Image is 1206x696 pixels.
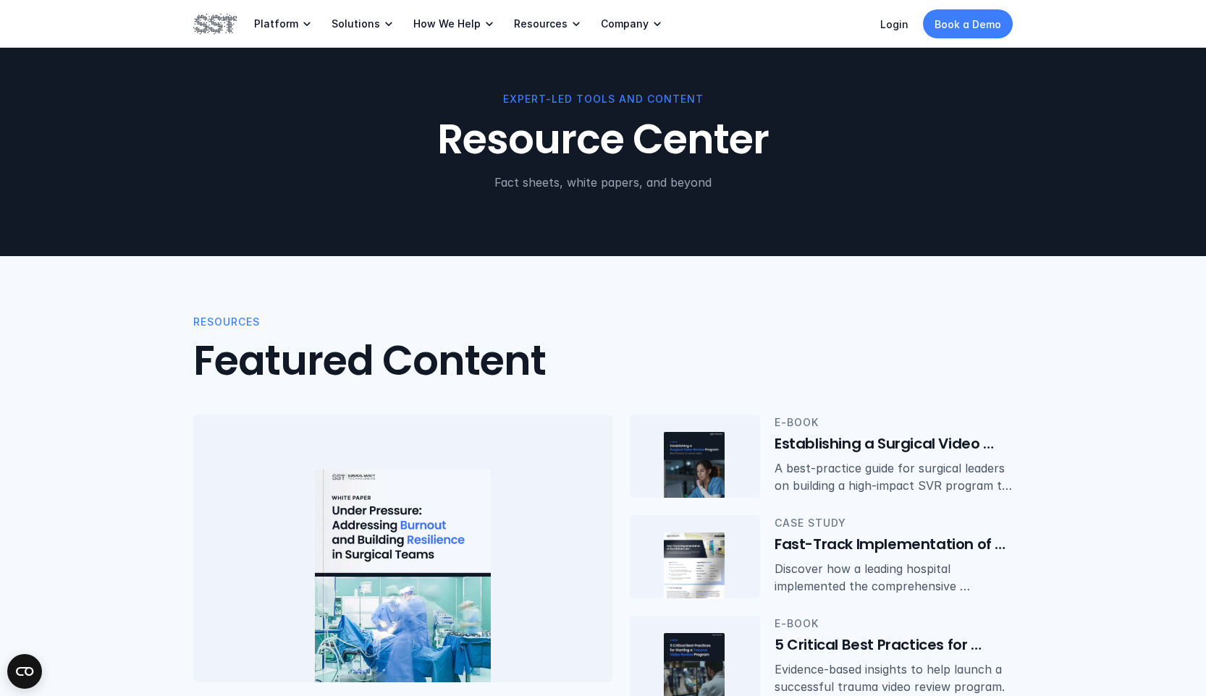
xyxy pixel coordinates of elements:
a: Case study cover imageCase StudyFast-Track Implementation of the OR Black Box®Discover how a lead... [630,515,1013,598]
h6: Establishing a Surgical Video Review Program: Best Practices for Lasting Impact [775,434,1013,454]
a: Login [880,18,908,30]
img: SST logo [193,12,237,36]
p: Book a Demo [935,17,1001,32]
p: E-Book [775,415,1013,430]
button: Open CMP widget [7,654,42,689]
h1: Resource Center [193,116,1013,164]
p: Fact sheets, white papers, and beyond [193,174,1013,191]
p: Expert-Led Tools and Content [193,91,1013,107]
p: Company [601,17,649,30]
p: Case Study [775,515,1013,531]
h6: 5 Critical Best Practices for Starting a Trauma Video Review Program [775,635,1013,655]
p: How We Help [413,17,481,30]
h6: Fast-Track Implementation of the OR Black Box® [775,535,1013,555]
h2: Featured Content [193,337,546,386]
p: Solutions [332,17,380,30]
p: Evidence-based insights to help launch a successful trauma video review program. [775,661,1013,696]
img: Case study cover image [664,532,725,612]
img: e-book cover [664,432,725,512]
p: Resources [514,17,568,30]
p: E-Book [775,616,1013,632]
a: e-book coverE-BookEstablishing a Surgical Video Review Program: Best Practices for Lasting Impact... [630,415,1013,498]
p: resources [193,314,260,330]
a: Book a Demo [923,9,1013,38]
p: Platform [254,17,298,30]
p: Discover how a leading hospital implemented the comprehensive [MEDICAL_DATA] solution in just 14 ... [775,561,1013,595]
p: A best-practice guide for surgical leaders on building a high-impact SVR program to improve quali... [775,460,1013,495]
